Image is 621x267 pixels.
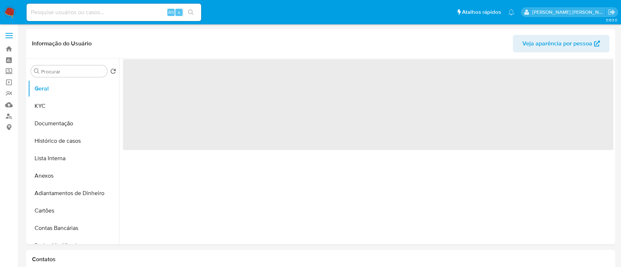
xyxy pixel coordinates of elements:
span: Atalhos rápidos [462,8,501,16]
input: Procurar [41,68,104,75]
button: Lista Interna [28,150,119,167]
a: Notificações [508,9,514,15]
button: Documentação [28,115,119,132]
h1: Informação do Usuário [32,40,92,47]
input: Pesquise usuários ou casos... [27,8,201,17]
button: Histórico de casos [28,132,119,150]
span: Alt [168,9,174,16]
button: KYC [28,97,119,115]
button: Adiantamentos de Dinheiro [28,185,119,202]
span: s [178,9,180,16]
a: Sair [608,8,616,16]
span: Veja aparência por pessoa [522,35,592,52]
button: Procurar [34,68,40,74]
button: Cartões [28,202,119,219]
p: anna.almeida@mercadopago.com.br [532,9,606,16]
button: Anexos [28,167,119,185]
h1: Contatos [32,256,609,263]
span: ‌ [123,59,613,150]
button: Veja aparência por pessoa [513,35,609,52]
button: search-icon [183,7,198,17]
button: Geral [28,80,119,97]
button: Contas Bancárias [28,219,119,237]
button: Retornar ao pedido padrão [110,68,116,76]
button: Dados Modificados [28,237,119,254]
